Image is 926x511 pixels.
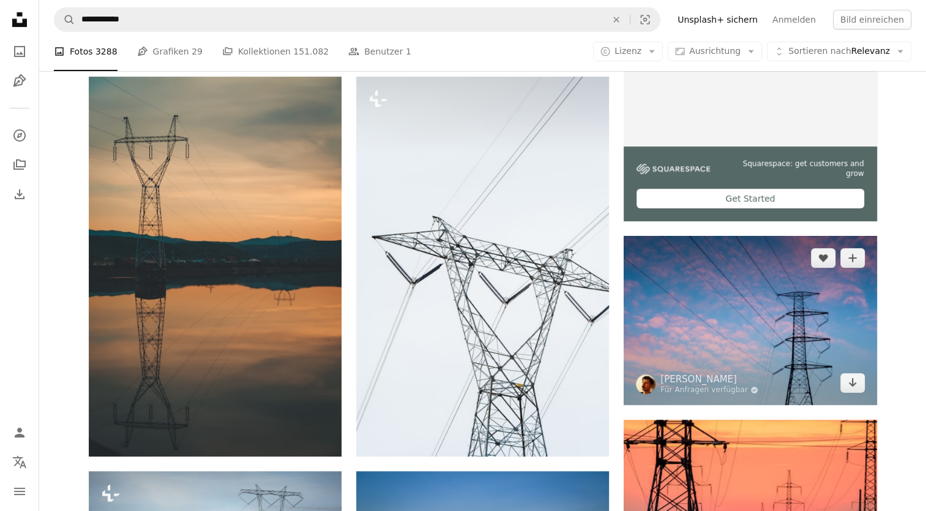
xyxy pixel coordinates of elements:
[406,45,411,58] span: 1
[668,42,762,61] button: Ausrichtung
[660,373,758,385] a: [PERSON_NAME]
[624,236,876,404] img: Schwarzer elektrischer Mast unter orangefarbenen Wolken während des Tages
[54,8,75,31] button: Unsplash suchen
[137,32,203,71] a: Grafiken 29
[840,373,865,393] a: Herunterladen
[348,32,411,71] a: Benutzer 1
[7,420,32,445] a: Anmelden / Registrieren
[660,385,758,395] a: Für Anfragen verfügbar
[670,10,765,29] a: Unsplash+ sichern
[689,46,741,56] span: Ausrichtung
[356,77,609,456] img: Ein hoher Strommast mit vielen Drähten
[788,46,851,56] span: Sortieren nach
[356,260,609,271] a: Ein hoher Strommast mit vielen Drähten
[7,450,32,474] button: Sprache
[637,189,864,208] div: Get Started
[54,7,660,32] form: Finden Sie Bildmaterial auf der ganzen Webseite
[7,39,32,64] a: Fotos
[7,153,32,177] a: Kollektionen
[637,164,710,175] img: file-1747939142011-51e5cc87e3c9
[630,8,660,31] button: Visuelle Suche
[636,374,655,394] img: Zum Profil von Nikola Johnny Mirkovic
[89,77,342,456] img: Fotografie des Strommastes
[293,45,329,58] span: 151.082
[7,479,32,504] button: Menü
[840,248,865,268] button: Zu Kollektion hinzufügen
[7,7,32,34] a: Startseite — Unsplash
[603,8,630,31] button: Löschen
[765,10,823,29] a: Anmelden
[7,69,32,93] a: Grafiken
[7,182,32,206] a: Bisherige Downloads
[811,248,835,268] button: Gefällt mir
[222,32,329,71] a: Kollektionen 151.082
[624,498,876,509] a: Silhouette des elektrischen Pfostens bei Sonnenuntergang
[725,159,864,180] span: Squarespace: get customers and grow
[192,45,203,58] span: 29
[833,10,911,29] button: Bild einreichen
[89,260,342,271] a: Fotografie des Strommastes
[614,46,641,56] span: Lizenz
[7,123,32,148] a: Entdecken
[767,42,911,61] button: Sortieren nachRelevanz
[788,45,890,58] span: Relevanz
[624,314,876,325] a: Schwarzer elektrischer Mast unter orangefarbenen Wolken während des Tages
[593,42,663,61] button: Lizenz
